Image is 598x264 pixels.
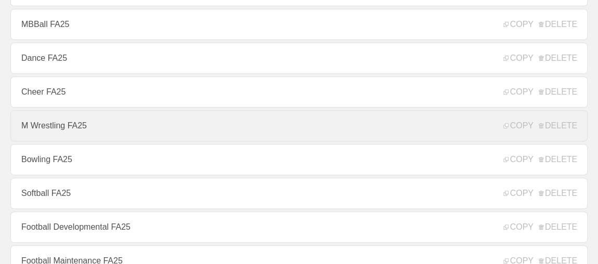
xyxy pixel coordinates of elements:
span: DELETE [539,87,577,97]
span: DELETE [539,20,577,29]
span: COPY [503,87,533,97]
a: M Wrestling FA25 [10,110,588,141]
span: COPY [503,121,533,130]
span: DELETE [539,121,577,130]
a: Cheer FA25 [10,76,588,108]
a: Dance FA25 [10,43,588,74]
a: Football Developmental FA25 [10,212,588,243]
a: Bowling FA25 [10,144,588,175]
span: DELETE [539,54,577,63]
span: COPY [503,20,533,29]
a: Softball FA25 [10,178,588,209]
a: MBBall FA25 [10,9,588,40]
span: COPY [503,54,533,63]
iframe: Chat Widget [411,143,598,264]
